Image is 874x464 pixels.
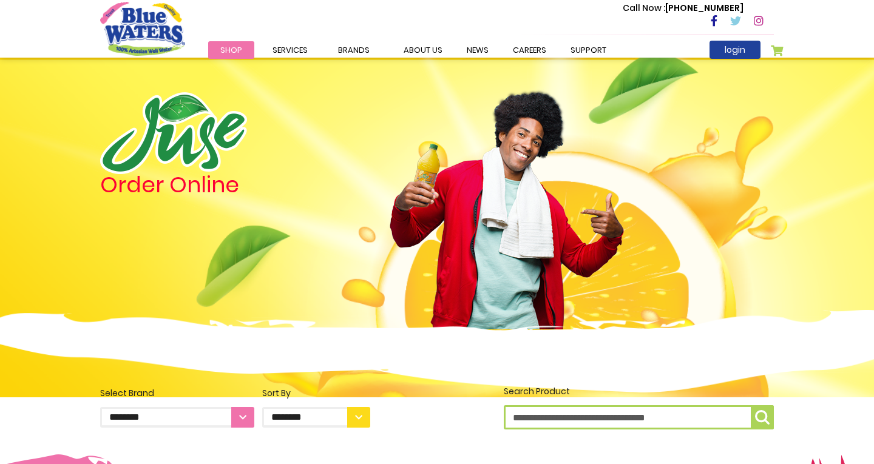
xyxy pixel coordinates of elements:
[220,44,242,56] span: Shop
[262,387,370,400] div: Sort By
[100,174,370,196] h4: Order Online
[504,405,774,429] input: Search Product
[338,44,370,56] span: Brands
[326,41,382,59] a: Brands
[623,2,744,15] p: [PHONE_NUMBER]
[100,387,254,428] label: Select Brand
[501,41,558,59] a: careers
[388,70,625,329] img: man.png
[273,44,308,56] span: Services
[558,41,618,59] a: support
[504,385,774,429] label: Search Product
[100,92,247,174] img: logo
[100,407,254,428] select: Select Brand
[455,41,501,59] a: News
[710,41,761,59] a: login
[208,41,254,59] a: Shop
[262,407,370,428] select: Sort By
[391,41,455,59] a: about us
[260,41,320,59] a: Services
[100,2,185,55] a: store logo
[755,410,770,425] img: search-icon.png
[751,405,774,429] button: Search Product
[623,2,665,14] span: Call Now :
